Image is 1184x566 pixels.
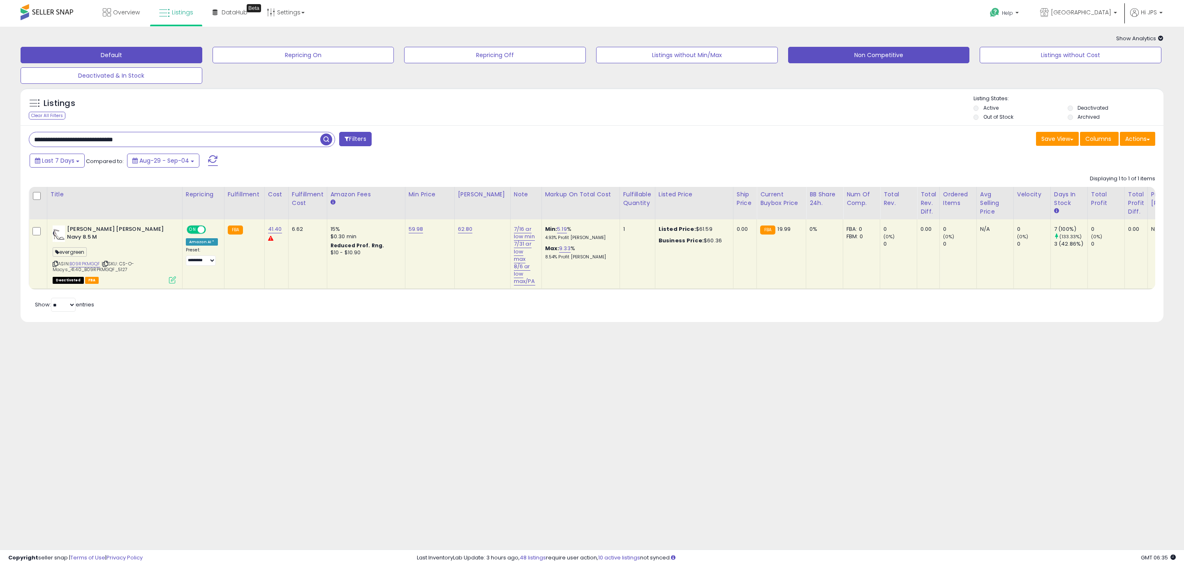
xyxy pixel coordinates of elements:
div: 15% [331,225,399,233]
a: B09RPKMGQF [69,260,100,267]
span: Show: entries [35,301,94,308]
a: 41.40 [268,225,282,233]
div: 0 [1091,240,1124,248]
label: Out of Stock [983,113,1013,120]
div: % [545,245,613,260]
div: Displaying 1 to 1 of 1 items [1090,175,1155,183]
div: Title [51,190,179,199]
div: Velocity [1017,190,1047,199]
span: 19.99 [777,225,791,233]
button: Non Competitive [788,47,970,63]
div: Fulfillment [228,190,261,199]
small: FBA [228,225,243,235]
div: Listed Price [659,190,730,199]
a: 5.19 [557,225,567,233]
p: 4.93% Profit [PERSON_NAME] [545,235,613,241]
div: 1 [623,225,649,233]
h5: Listings [44,98,75,109]
a: 62.80 [458,225,473,233]
button: Repricing Off [404,47,586,63]
div: FBA: 0 [846,225,874,233]
button: Last 7 Days [30,154,85,168]
div: 0 [1017,240,1050,248]
a: 59.98 [409,225,423,233]
div: Cost [268,190,285,199]
div: Days In Stock [1054,190,1084,207]
div: N/A [980,225,1007,233]
span: Columns [1085,135,1111,143]
div: 6.62 [292,225,321,233]
small: (0%) [1017,233,1029,240]
div: Ordered Items [943,190,973,207]
div: 0.00 [737,225,750,233]
span: [GEOGRAPHIC_DATA] [1051,8,1111,16]
div: Total Rev. [883,190,913,207]
small: (0%) [883,233,895,240]
button: Listings without Cost [980,47,1161,63]
div: % [545,225,613,241]
span: Help [1002,9,1013,16]
div: $60.36 [659,237,727,244]
div: 0 [943,225,976,233]
p: Listing States: [974,95,1164,103]
img: 41plIYck5nL._SL40_.jpg [53,225,65,242]
small: (0%) [1091,233,1103,240]
div: Total Profit Diff. [1128,190,1144,216]
button: Deactivated & In Stock [21,67,202,84]
b: Listed Price: [659,225,696,233]
span: Last 7 Days [42,156,74,165]
div: Total Profit [1091,190,1121,207]
div: ASIN: [53,225,176,283]
div: $0.30 min [331,233,399,240]
div: 7 (100%) [1054,225,1087,233]
span: Hi JPS [1141,8,1157,16]
span: Compared to: [86,157,124,165]
b: Max: [545,244,560,252]
span: DataHub [222,8,247,16]
button: Columns [1080,132,1119,146]
div: Amazon AI * [186,238,218,246]
div: Fulfillment Cost [292,190,324,207]
span: evergreen [53,247,87,257]
div: 0.00 [1128,225,1141,233]
span: FBA [85,277,99,284]
p: 8.54% Profit [PERSON_NAME] [545,254,613,260]
div: 0 [1017,225,1050,233]
a: Hi JPS [1130,8,1163,27]
a: Help [983,1,1027,27]
div: Repricing [186,190,221,199]
button: Default [21,47,202,63]
button: Aug-29 - Sep-04 [127,154,199,168]
button: Repricing On [213,47,394,63]
small: Amazon Fees. [331,199,335,206]
span: Show Analytics [1116,35,1163,42]
div: Tooltip anchor [247,4,261,12]
div: Clear All Filters [29,112,65,120]
small: (0%) [943,233,955,240]
b: Min: [545,225,557,233]
div: $10 - $10.90 [331,249,399,256]
div: 3 (42.86%) [1054,240,1087,248]
span: Listings [172,8,193,16]
label: Archived [1078,113,1100,120]
div: [PERSON_NAME] [458,190,507,199]
span: OFF [205,226,218,233]
div: Amazon Fees [331,190,402,199]
div: 0.00 [920,225,933,233]
div: Current Buybox Price [760,190,802,207]
div: Ship Price [737,190,753,207]
b: Business Price: [659,237,704,244]
span: Overview [113,8,140,16]
div: 0 [943,240,976,248]
b: Reduced Prof. Rng. [331,242,384,249]
div: 0 [883,225,917,233]
i: Get Help [990,7,1000,18]
div: Preset: [186,247,218,265]
div: BB Share 24h. [809,190,839,207]
button: Actions [1120,132,1155,146]
small: FBA [760,225,775,235]
label: Deactivated [1078,104,1108,111]
div: Avg Selling Price [980,190,1010,216]
div: Markup on Total Cost [545,190,616,199]
button: Save View [1036,132,1079,146]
